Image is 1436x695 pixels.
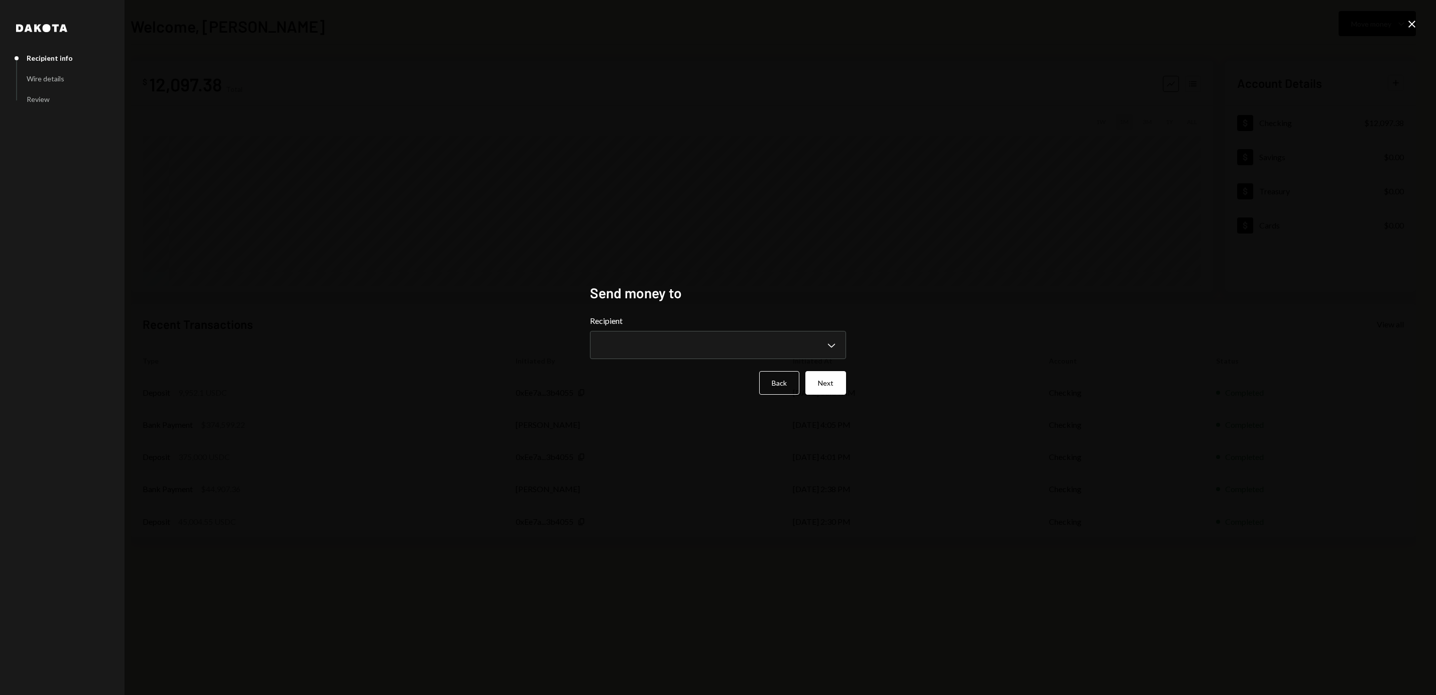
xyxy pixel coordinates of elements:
h2: Send money to [590,283,846,303]
label: Recipient [590,315,846,327]
button: Back [759,371,799,395]
div: Recipient info [27,54,73,62]
button: Next [805,371,846,395]
div: Wire details [27,74,64,83]
div: Review [27,95,50,103]
button: Recipient [590,331,846,359]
